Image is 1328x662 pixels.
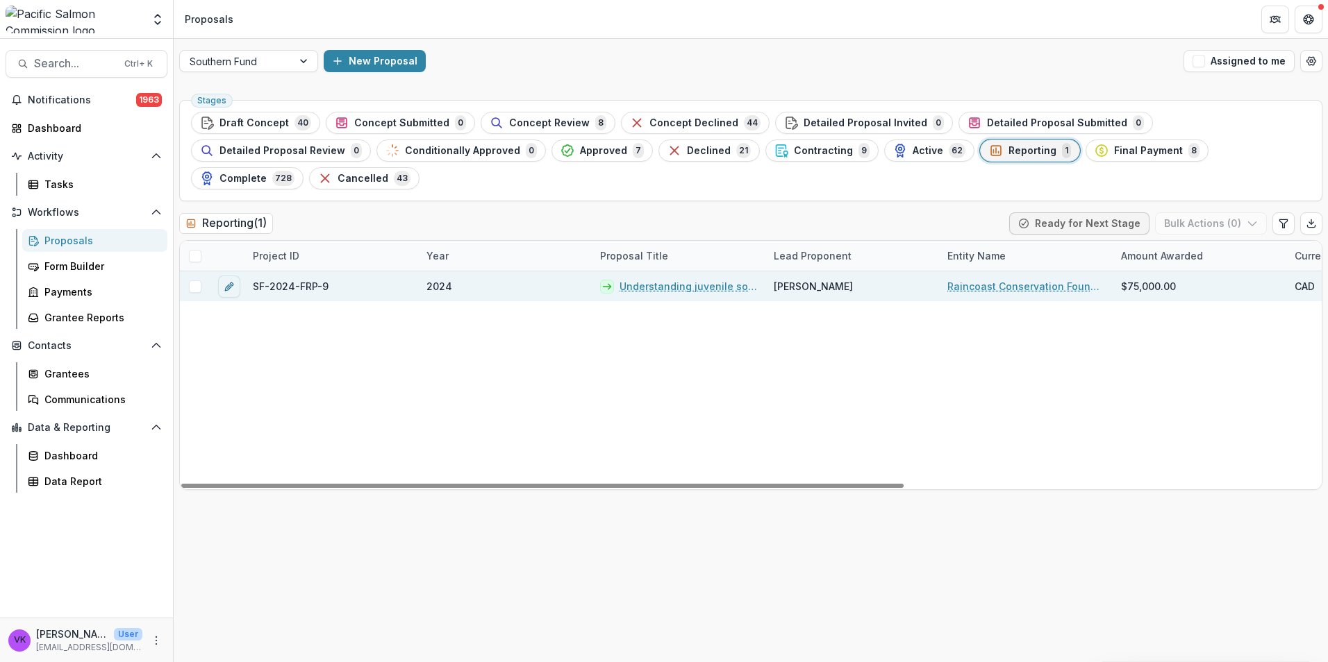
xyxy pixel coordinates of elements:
[294,115,311,130] span: 40
[44,259,156,273] div: Form Builder
[44,474,156,489] div: Data Report
[736,143,751,158] span: 21
[28,207,145,219] span: Workflows
[22,444,167,467] a: Dashboard
[28,151,145,162] span: Activity
[219,145,345,157] span: Detailed Proposal Review
[620,279,757,294] a: Understanding juvenile sockeye salmon habitat utilization in the [GEOGRAPHIC_DATA] and estuary, [...
[354,117,449,129] span: Concept Submitted
[947,279,1104,294] a: Raincoast Conservation Foundation
[376,139,546,162] button: Conditionally Approved0
[794,145,853,157] span: Contracting
[775,112,953,134] button: Detailed Proposal Invited0
[179,213,273,233] h2: Reporting ( 1 )
[22,362,167,385] a: Grantees
[136,93,162,107] span: 1963
[1295,279,1315,294] span: CAD
[765,241,939,271] div: Lead Proponent
[481,112,615,134] button: Concept Review8
[592,241,765,271] div: Proposal Title
[191,167,304,189] button: Complete728
[592,248,677,263] div: Proposal Title
[958,112,1153,134] button: Detailed Proposal Submitted0
[913,145,943,157] span: Active
[1272,212,1295,235] button: Edit table settings
[774,279,853,294] span: [PERSON_NAME]
[526,143,537,158] span: 0
[22,173,167,196] a: Tasks
[939,241,1113,271] div: Entity Name
[28,121,156,135] div: Dashboard
[218,275,240,298] button: edit
[191,112,320,134] button: Draft Concept40
[244,241,418,271] div: Project ID
[1184,50,1295,72] button: Assigned to me
[1062,143,1071,158] span: 1
[1133,115,1144,130] span: 0
[6,201,167,223] button: Open Workflows
[939,248,1014,263] div: Entity Name
[351,143,362,158] span: 0
[114,628,142,640] p: User
[765,248,860,263] div: Lead Proponent
[324,50,426,72] button: New Proposal
[405,145,520,157] span: Conditionally Approved
[148,6,167,33] button: Open entity switcher
[44,310,156,325] div: Grantee Reports
[687,145,731,157] span: Declined
[44,366,156,381] div: Grantees
[884,139,974,162] button: Active62
[980,139,1080,162] button: Reporting1
[455,115,466,130] span: 0
[44,448,156,463] div: Dashboard
[595,115,606,130] span: 8
[179,9,239,29] nav: breadcrumb
[1113,241,1286,271] div: Amount Awarded
[858,143,870,158] span: 9
[1300,50,1322,72] button: Open table manager
[28,422,145,434] span: Data & Reporting
[338,173,388,185] span: Cancelled
[28,340,145,352] span: Contacts
[394,171,410,186] span: 43
[44,177,156,192] div: Tasks
[1300,212,1322,235] button: Export table data
[197,96,226,105] span: Stages
[219,173,267,185] span: Complete
[418,241,592,271] div: Year
[1121,279,1176,294] span: $75,000.00
[6,416,167,439] button: Open Data & Reporting
[658,139,760,162] button: Declined21
[1113,248,1211,263] div: Amount Awarded
[36,627,108,641] p: [PERSON_NAME]
[219,117,289,129] span: Draft Concept
[509,117,590,129] span: Concept Review
[1155,212,1267,235] button: Bulk Actions (0)
[765,139,879,162] button: Contracting9
[621,112,770,134] button: Concept Declined44
[933,115,944,130] span: 0
[272,171,294,186] span: 728
[1188,143,1200,158] span: 8
[326,112,475,134] button: Concept Submitted0
[44,233,156,248] div: Proposals
[6,89,167,111] button: Notifications1963
[649,117,738,129] span: Concept Declined
[6,117,167,139] a: Dashboard
[44,392,156,407] div: Communications
[1086,139,1209,162] button: Final Payment8
[34,57,116,70] span: Search...
[244,248,308,263] div: Project ID
[14,636,26,645] div: Victor Keong
[148,632,165,649] button: More
[22,229,167,252] a: Proposals
[44,285,156,299] div: Payments
[22,388,167,411] a: Communications
[22,306,167,329] a: Grantee Reports
[1114,145,1183,157] span: Final Payment
[633,143,644,158] span: 7
[22,470,167,493] a: Data Report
